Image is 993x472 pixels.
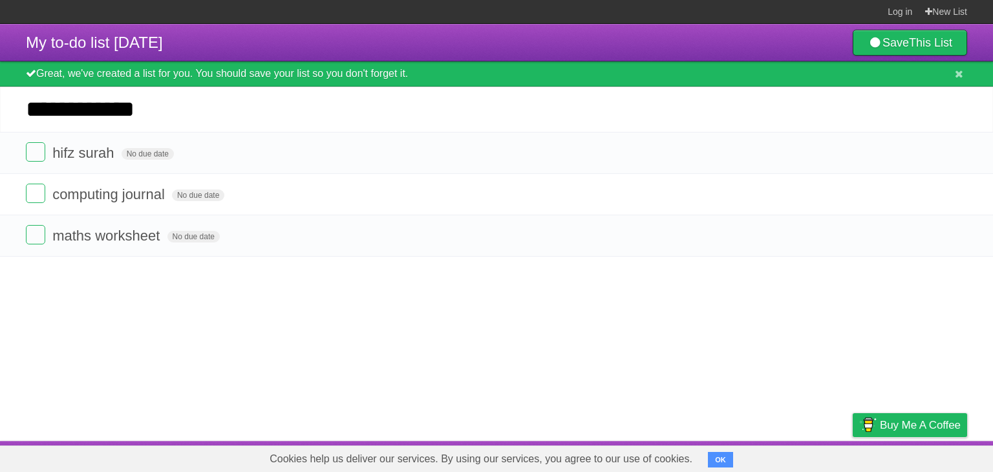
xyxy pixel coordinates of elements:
a: Developers [723,444,776,469]
label: Done [26,142,45,162]
a: Terms [792,444,820,469]
span: computing journal [52,186,168,202]
img: Buy me a coffee [859,414,877,436]
a: About [681,444,708,469]
a: Buy me a coffee [853,413,967,437]
span: Buy me a coffee [880,414,961,436]
a: Suggest a feature [886,444,967,469]
span: maths worksheet [52,228,163,244]
a: Privacy [836,444,870,469]
span: My to-do list [DATE] [26,34,163,51]
span: hifz surah [52,145,117,161]
b: This List [909,36,952,49]
a: SaveThis List [853,30,967,56]
span: No due date [172,189,224,201]
span: No due date [167,231,220,242]
button: OK [708,452,733,467]
label: Done [26,225,45,244]
label: Done [26,184,45,203]
span: Cookies help us deliver our services. By using our services, you agree to our use of cookies. [257,446,705,472]
span: No due date [122,148,174,160]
